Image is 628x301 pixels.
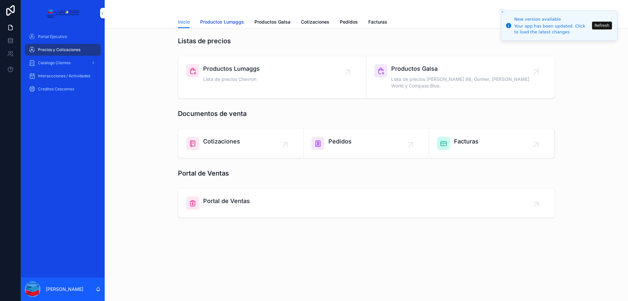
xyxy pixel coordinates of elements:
[38,86,75,92] span: Creditos Cescemex
[301,19,329,25] span: Cotizaciones
[514,16,590,23] div: New version available
[200,19,244,25] span: Productos Lumaggs
[38,60,71,66] span: Catalogo Clientes
[366,56,554,98] a: Productos GalsaLista de precios [PERSON_NAME] 66, Gonher, [PERSON_NAME] World y Compass Blue.
[203,64,260,73] span: Productos Lumaggs
[254,16,290,29] a: Productos Galsa
[178,169,229,178] h1: Portal de Ventas
[391,76,536,89] span: Lista de precios [PERSON_NAME] 66, Gonher, [PERSON_NAME] World y Compass Blue.
[429,129,554,158] a: Facturas
[178,109,247,118] h1: Documentos de venta
[391,64,536,73] span: Productos Galsa
[25,31,101,43] a: Portal Ejecutivo
[21,26,105,103] div: scrollable content
[178,19,190,25] span: Inicio
[178,189,554,217] a: Portal de Ventas
[301,16,329,29] a: Cotizaciones
[38,73,90,79] span: Interaccciones / Actividades
[514,23,590,35] div: Your app has been updated. Click to load the latest changes
[178,56,366,98] a: Productos LumaggsLista de precios Chevron
[178,16,190,28] a: Inicio
[340,16,358,29] a: Pedidos
[25,44,101,56] a: Precios y Cotizaciones
[46,8,79,18] img: App logo
[304,129,429,158] a: Pedidos
[25,83,101,95] a: Creditos Cescemex
[178,36,231,46] h1: Listas de precios
[340,19,358,25] span: Pedidos
[38,34,67,39] span: Portal Ejecutivo
[25,57,101,69] a: Catalogo Clientes
[178,129,304,158] a: Cotizaciones
[200,16,244,29] a: Productos Lumaggs
[203,137,240,146] span: Cotizaciones
[368,16,387,29] a: Facturas
[499,9,506,15] button: Close toast
[46,286,83,292] p: [PERSON_NAME]
[254,19,290,25] span: Productos Galsa
[328,137,352,146] span: Pedidos
[368,19,387,25] span: Facturas
[203,197,250,206] span: Portal de Ventas
[592,22,612,29] button: Refresh
[203,76,260,83] span: Lista de precios Chevron
[38,47,80,52] span: Precios y Cotizaciones
[25,70,101,82] a: Interaccciones / Actividades
[454,137,479,146] span: Facturas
